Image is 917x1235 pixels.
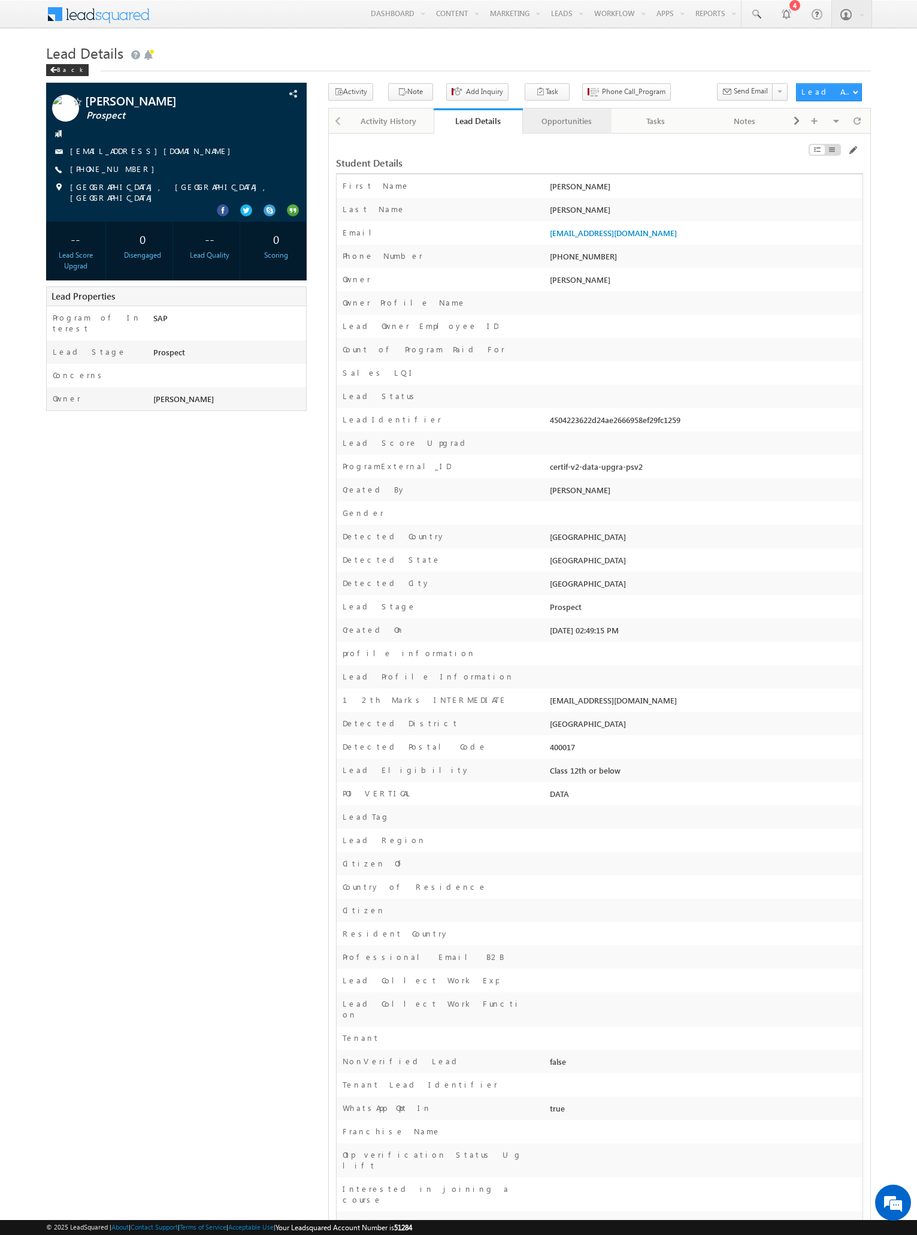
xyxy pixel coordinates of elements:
[394,1223,412,1232] span: 51284
[343,484,406,495] label: Created By
[53,370,106,381] label: Concerns
[582,83,671,101] button: Phone Call_Program
[250,228,304,250] div: 0
[343,998,526,1020] label: Lead Collect Work Function
[52,95,79,126] img: Profile photo
[525,83,570,101] button: Task
[343,508,384,518] label: Gender
[466,86,503,97] span: Add Inquiry
[343,811,390,822] label: LeadTag
[343,788,413,799] label: POI VERTICAL
[343,671,514,682] label: Lead Profile Information
[547,601,862,618] div: Prospect
[388,83,433,101] button: Note
[343,858,407,869] label: Citizen Of
[343,881,487,892] label: Country of Residence
[547,1056,862,1073] div: false
[343,531,446,542] label: Detected Country
[46,64,89,76] div: Back
[70,164,161,176] span: [PHONE_NUMBER]
[336,158,683,168] div: Student Details
[343,765,470,775] label: Lead Eligibility
[547,414,862,431] div: 4504223622d24ae2666958ef29fc1259
[343,1103,431,1113] label: WhatsApp Opt In
[355,114,423,128] div: Activity History
[343,367,416,378] label: Sales LQI
[547,765,862,781] div: Class 12th or below
[700,108,789,134] a: Notes
[228,1223,274,1231] a: Acceptable Use
[547,250,862,267] div: [PHONE_NUMBER]
[532,114,601,128] div: Opportunities
[175,369,217,385] em: Submit
[343,741,487,752] label: Detected Postal Code
[343,695,507,705] label: 12th Marks INTERMEDIATE
[343,204,405,215] label: Last Name
[345,108,434,134] a: Activity History
[547,461,862,478] div: certif-v2-data-upgra-psv2
[343,391,419,401] label: Lead Status
[111,1223,129,1231] a: About
[116,228,170,250] div: 0
[547,741,862,758] div: 400017
[343,928,449,939] label: Resident Country
[46,1222,412,1233] span: © 2025 LeadSquared | | | | |
[276,1223,412,1232] span: Your Leadsquared Account Number is
[343,975,499,986] label: Lead Collect Work Exp
[116,250,170,261] div: Disengaged
[547,180,862,197] div: [PERSON_NAME]
[801,86,852,97] div: Lead Actions
[547,484,862,501] div: [PERSON_NAME]
[150,312,306,329] div: SAP
[547,554,862,571] div: [GEOGRAPHIC_DATA]
[343,274,371,285] label: Owner
[343,624,404,635] label: Created On
[343,835,426,846] label: Lead Region
[180,1223,226,1231] a: Terms of Service
[20,63,50,78] img: d_60004797649_company_0_60004797649
[53,312,141,334] label: Program of Interest
[85,95,247,107] span: [PERSON_NAME]
[343,227,381,238] label: Email
[49,250,103,271] div: Lead Score Upgrad
[523,108,612,134] a: Opportunities
[717,83,773,101] button: Send Email
[343,578,431,588] label: Detected City
[434,108,522,134] a: Lead Details
[343,1032,380,1043] label: Tenant
[343,648,476,659] label: profile information
[547,578,862,594] div: [GEOGRAPHIC_DATA]
[734,86,768,96] span: Send Email
[70,182,282,203] span: [GEOGRAPHIC_DATA], [GEOGRAPHIC_DATA], [GEOGRAPHIC_DATA]
[183,228,237,250] div: --
[343,461,451,472] label: ProgramExternal_ID
[621,114,689,128] div: Tasks
[443,115,513,126] div: Lead Details
[343,250,423,261] label: Phone Number
[46,64,95,74] a: Back
[343,1079,498,1090] label: Tenant Lead Identifier
[547,788,862,805] div: DATA
[547,531,862,548] div: [GEOGRAPHIC_DATA]
[343,414,441,425] label: LeadIdentifier
[612,108,700,134] a: Tasks
[343,1056,461,1067] label: NonVerified Lead
[62,63,201,78] div: Leave a message
[16,111,219,359] textarea: Type your message and click 'Submit'
[343,297,466,308] label: Owner Profile Name
[153,394,214,404] span: [PERSON_NAME]
[328,83,373,101] button: Activity
[343,1149,526,1171] label: Otp verification Status Uglift
[150,346,306,363] div: Prospect
[183,250,237,261] div: Lead Quality
[550,274,610,285] span: [PERSON_NAME]
[343,554,441,565] label: Detected State
[46,43,123,62] span: Lead Details
[343,905,385,916] label: Citizen
[602,86,665,97] span: Phone Call_Program
[343,952,504,962] label: Professional Email B2B
[86,110,248,122] span: Prospect
[343,321,498,331] label: Lead Owner Employee ID
[446,83,509,101] button: Add Inquiry
[196,6,225,35] div: Minimize live chat window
